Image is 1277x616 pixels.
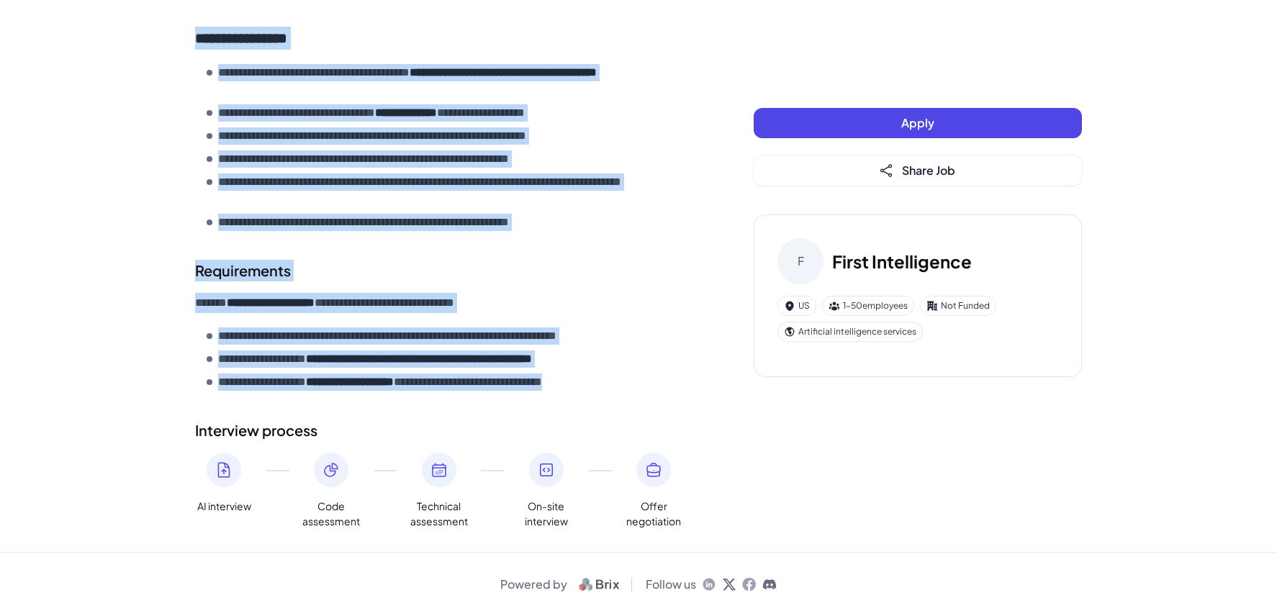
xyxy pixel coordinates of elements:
button: Share Job [754,155,1082,186]
button: Apply [754,108,1082,138]
div: F [777,238,823,284]
span: Apply [901,115,934,130]
span: Technical assessment [410,499,468,529]
span: Follow us [646,576,696,593]
div: Artificial intelligence services [777,322,923,342]
span: Powered by [500,576,567,593]
div: US [777,296,816,316]
span: On-site interview [518,499,575,529]
span: Share Job [902,163,955,178]
span: AI interview [197,499,251,514]
div: 1-50 employees [822,296,914,316]
span: Offer negotiation [625,499,682,529]
img: logo [573,576,626,593]
span: Code assessment [302,499,360,529]
h2: Requirements [195,260,696,281]
div: Not Funded [920,296,996,316]
h2: Interview process [195,420,696,441]
h3: First Intelligence [832,248,972,274]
